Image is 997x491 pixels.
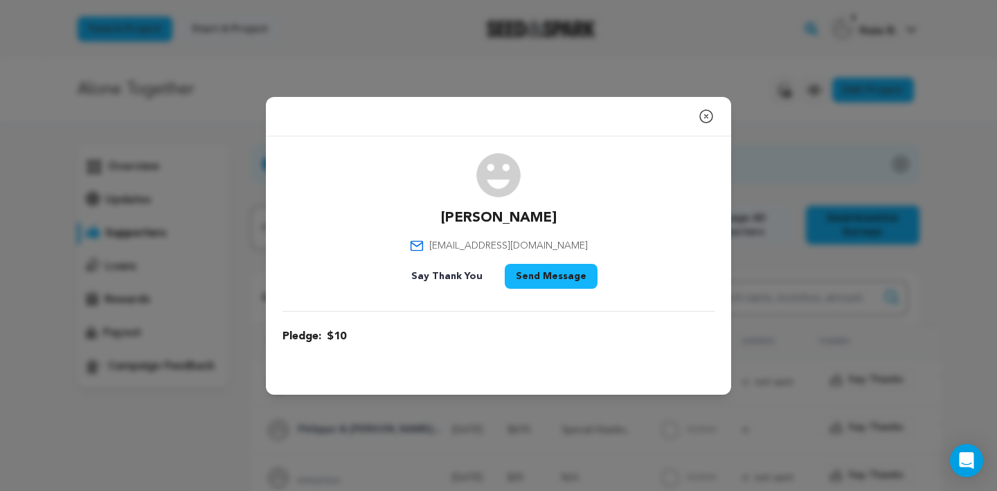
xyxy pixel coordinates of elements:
[476,153,521,197] img: user.png
[327,328,346,345] span: $10
[400,264,494,289] button: Say Thank You
[505,264,598,289] button: Send Message
[429,239,588,253] span: [EMAIL_ADDRESS][DOMAIN_NAME]
[950,444,983,477] div: Open Intercom Messenger
[441,208,557,228] p: [PERSON_NAME]
[282,328,321,345] span: Pledge:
